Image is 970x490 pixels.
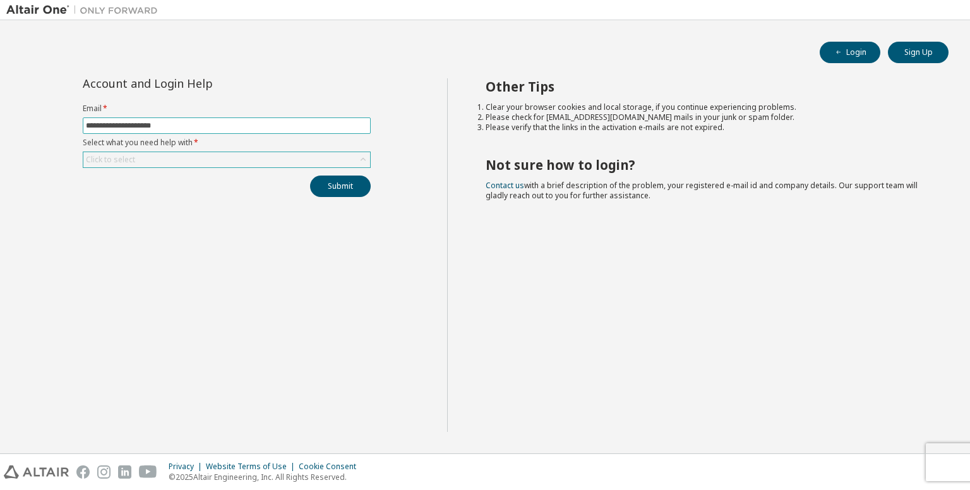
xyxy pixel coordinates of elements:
h2: Not sure how to login? [486,157,926,173]
img: Altair One [6,4,164,16]
button: Login [820,42,880,63]
span: with a brief description of the problem, your registered e-mail id and company details. Our suppo... [486,180,918,201]
img: linkedin.svg [118,465,131,479]
img: facebook.svg [76,465,90,479]
img: altair_logo.svg [4,465,69,479]
div: Click to select [83,152,370,167]
p: © 2025 Altair Engineering, Inc. All Rights Reserved. [169,472,364,482]
img: instagram.svg [97,465,111,479]
label: Email [83,104,371,114]
li: Clear your browser cookies and local storage, if you continue experiencing problems. [486,102,926,112]
div: Website Terms of Use [206,462,299,472]
div: Privacy [169,462,206,472]
button: Sign Up [888,42,949,63]
h2: Other Tips [486,78,926,95]
label: Select what you need help with [83,138,371,148]
img: youtube.svg [139,465,157,479]
div: Cookie Consent [299,462,364,472]
a: Contact us [486,180,524,191]
li: Please verify that the links in the activation e-mails are not expired. [486,122,926,133]
button: Submit [310,176,371,197]
div: Click to select [86,155,135,165]
div: Account and Login Help [83,78,313,88]
li: Please check for [EMAIL_ADDRESS][DOMAIN_NAME] mails in your junk or spam folder. [486,112,926,122]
